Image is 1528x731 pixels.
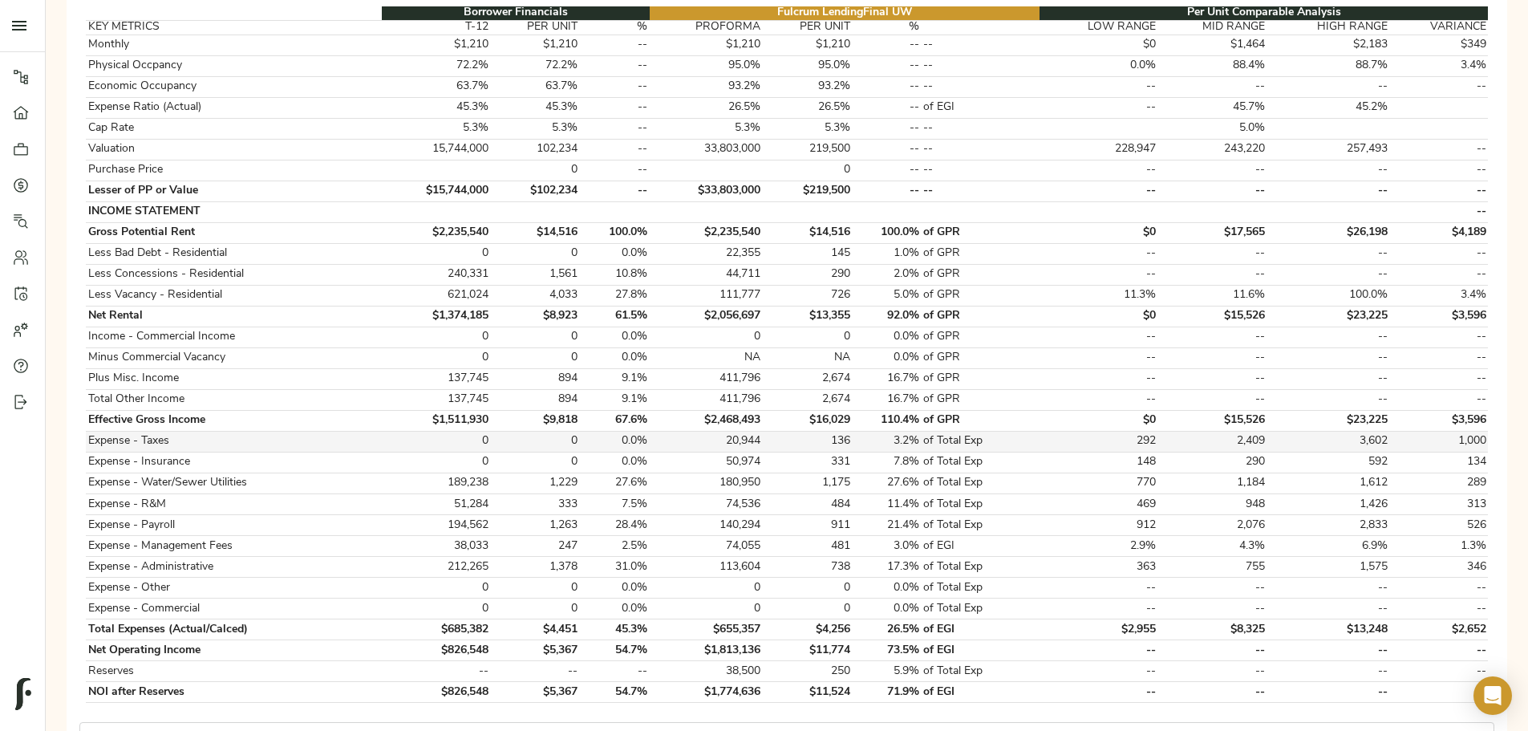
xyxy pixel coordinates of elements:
td: 592 [1267,452,1389,473]
th: T-12 [382,20,491,35]
td: 11.3% [1040,285,1157,306]
td: -- [580,181,650,201]
td: -- [1389,201,1488,222]
td: 228,947 [1040,139,1157,160]
td: 7.8% [852,452,922,473]
td: 67.6% [580,410,650,431]
td: 3.4% [1389,285,1488,306]
td: NA [650,347,763,368]
td: $15,744,000 [382,181,491,201]
td: 9.1% [580,368,650,389]
th: Borrower Financials [382,6,650,21]
td: -- [1267,368,1389,389]
td: 411,796 [650,389,763,410]
td: 0.0% [580,327,650,347]
td: -- [1267,160,1389,181]
td: -- [922,118,1040,139]
td: -- [1158,181,1267,201]
td: 11.4% [852,494,922,515]
td: 2,674 [763,389,852,410]
td: -- [1040,160,1157,181]
td: 134 [1389,452,1488,473]
td: 0.0% [580,243,650,264]
td: -- [1267,243,1389,264]
th: HIGH RANGE [1267,20,1389,35]
td: of GPR [922,347,1040,368]
td: 247 [491,536,580,557]
td: INCOME STATEMENT [86,201,382,222]
th: VARIANCE [1389,20,1488,35]
td: 0 [382,243,491,264]
td: $0 [1040,222,1157,243]
td: of GPR [922,285,1040,306]
td: 194,562 [382,515,491,536]
td: -- [580,118,650,139]
td: Cap Rate [86,118,382,139]
td: 911 [763,515,852,536]
td: 74,536 [650,494,763,515]
td: $1,210 [382,35,491,55]
td: of GPR [922,243,1040,264]
td: 0 [491,160,580,181]
td: $1,464 [1158,35,1267,55]
td: Effective Gross Income [86,410,382,431]
td: of EGI [922,536,1040,557]
td: 0.0% [852,327,922,347]
td: 219,500 [763,139,852,160]
td: Total Other Income [86,389,382,410]
td: 0 [382,431,491,452]
td: -- [1040,368,1157,389]
td: 45.7% [1158,97,1267,118]
td: 3.2% [852,431,922,452]
td: 481 [763,536,852,557]
td: $2,056,697 [650,306,763,327]
td: 92.0% [852,306,922,327]
td: -- [852,35,922,55]
td: 0.0% [1040,55,1157,76]
td: -- [1040,389,1157,410]
td: $13,355 [763,306,852,327]
td: 110.4% [852,410,922,431]
td: $8,923 [491,306,580,327]
td: 63.7% [382,76,491,97]
td: -- [1389,243,1488,264]
td: 2.9% [1040,536,1157,557]
td: 621,024 [382,285,491,306]
td: 74,055 [650,536,763,557]
td: $14,516 [763,222,852,243]
td: Expense - Insurance [86,452,382,473]
td: 469 [1040,494,1157,515]
td: 1,229 [491,473,580,493]
td: Economic Occupancy [86,76,382,97]
td: -- [1040,76,1157,97]
td: 1,184 [1158,473,1267,493]
th: PROFORMA [650,20,763,35]
td: of GPR [922,327,1040,347]
td: 0 [491,243,580,264]
td: 292 [1040,431,1157,452]
td: -- [1158,76,1267,97]
td: -- [922,160,1040,181]
td: 0 [650,327,763,347]
td: 20,944 [650,431,763,452]
td: 726 [763,285,852,306]
td: Lesser of PP or Value [86,181,382,201]
td: of Total Exp [922,515,1040,536]
td: 290 [1158,452,1267,473]
td: $9,818 [491,410,580,431]
td: -- [922,55,1040,76]
td: 5.0% [852,285,922,306]
td: 2,076 [1158,515,1267,536]
td: $2,183 [1267,35,1389,55]
td: -- [580,76,650,97]
td: -- [1158,243,1267,264]
td: -- [1158,368,1267,389]
td: -- [852,76,922,97]
td: 140,294 [650,515,763,536]
td: 45.3% [491,97,580,118]
td: 33,803,000 [650,139,763,160]
td: 2,833 [1267,515,1389,536]
td: 72.2% [491,55,580,76]
td: of Total Exp [922,494,1040,515]
td: -- [922,139,1040,160]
